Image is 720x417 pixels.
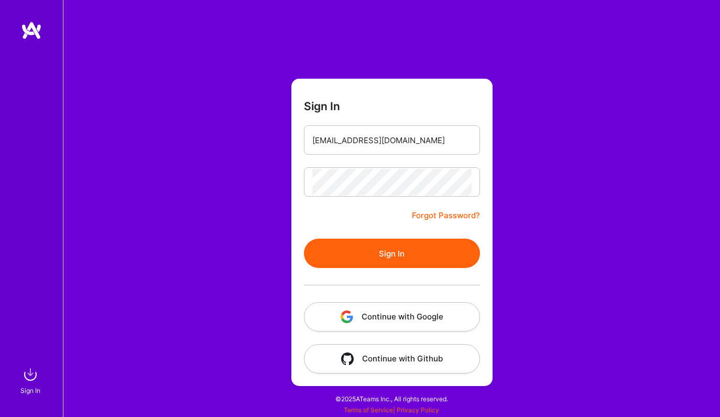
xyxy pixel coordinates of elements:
img: logo [21,21,42,40]
a: Privacy Policy [397,406,439,414]
img: sign in [20,364,41,385]
img: icon [341,311,353,323]
a: Forgot Password? [412,209,480,222]
a: Terms of Service [344,406,393,414]
div: Sign In [20,385,40,396]
a: sign inSign In [22,364,41,396]
div: © 2025 ATeams Inc., All rights reserved. [63,386,720,412]
h3: Sign In [304,100,340,113]
button: Continue with Github [304,344,480,373]
img: icon [341,352,354,365]
input: Email... [312,127,472,154]
button: Continue with Google [304,302,480,332]
span: | [344,406,439,414]
button: Sign In [304,239,480,268]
